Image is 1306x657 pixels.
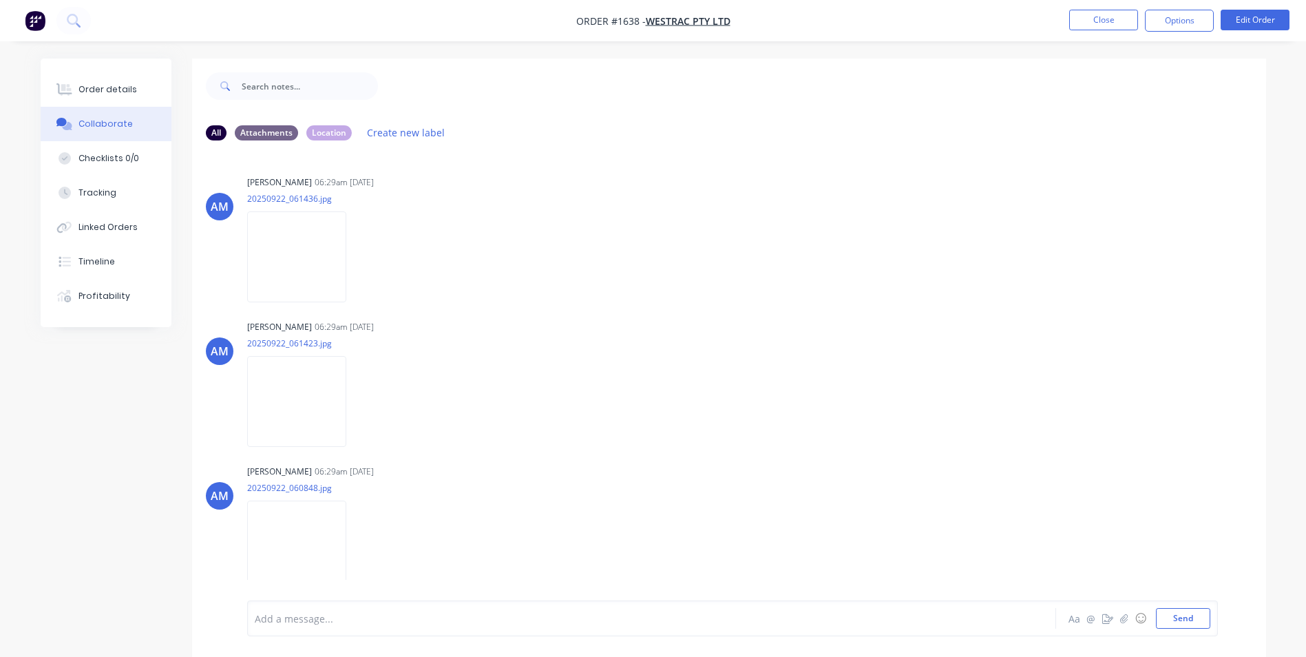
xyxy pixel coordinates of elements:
div: All [206,125,227,140]
button: Tracking [41,176,171,210]
button: Linked Orders [41,210,171,244]
div: Checklists 0/0 [78,152,139,165]
div: Order details [78,83,137,96]
div: Attachments [235,125,298,140]
div: Timeline [78,255,115,268]
div: AM [211,488,229,504]
div: AM [211,343,229,359]
div: Profitability [78,290,130,302]
button: ☺ [1133,610,1149,627]
div: [PERSON_NAME] [247,466,312,478]
button: Send [1156,608,1210,629]
button: Aa [1066,610,1083,627]
button: Create new label [360,123,452,142]
button: Collaborate [41,107,171,141]
button: Profitability [41,279,171,313]
button: Close [1069,10,1138,30]
div: 06:29am [DATE] [315,321,374,333]
span: Order #1638 - [576,14,646,28]
div: Tracking [78,187,116,199]
div: 06:29am [DATE] [315,176,374,189]
div: [PERSON_NAME] [247,321,312,333]
button: Checklists 0/0 [41,141,171,176]
div: 06:29am [DATE] [315,466,374,478]
button: Edit Order [1221,10,1289,30]
p: 20250922_061436.jpg [247,193,360,205]
button: Options [1145,10,1214,32]
div: Location [306,125,352,140]
button: Order details [41,72,171,107]
input: Search notes... [242,72,378,100]
div: Linked Orders [78,221,138,233]
div: [PERSON_NAME] [247,176,312,189]
a: WesTrac Pty Ltd [646,14,730,28]
img: Factory [25,10,45,31]
div: Collaborate [78,118,133,130]
button: @ [1083,610,1099,627]
button: Timeline [41,244,171,279]
p: 20250922_061423.jpg [247,337,360,349]
p: 20250922_060848.jpg [247,482,360,494]
div: AM [211,198,229,215]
